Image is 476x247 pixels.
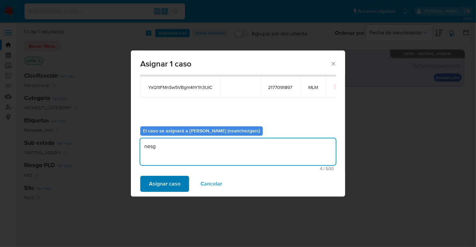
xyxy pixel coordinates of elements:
textarea: nesg [140,138,336,165]
button: Cancelar [192,176,231,192]
span: MLM [308,84,318,90]
span: Cancelar [201,176,222,191]
button: Cerrar ventana [330,60,336,67]
span: 2177091897 [268,84,292,90]
span: Asignar 1 caso [140,60,330,68]
span: YxQ1tFMnSw5VBgm4hY1h3UIC [148,84,212,90]
button: icon-button [334,83,342,91]
button: Asignar caso [140,176,189,192]
div: assign-modal [131,50,345,197]
b: El caso se asignará a [PERSON_NAME] (nsanchezgarc) [143,127,260,134]
span: Asignar caso [149,176,180,191]
span: Máximo 500 caracteres [142,166,334,171]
